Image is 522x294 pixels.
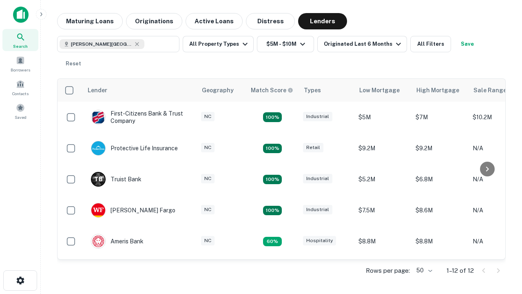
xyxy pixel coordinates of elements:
[413,265,434,276] div: 50
[481,203,522,242] iframe: Chat Widget
[60,56,86,72] button: Reset
[201,143,215,152] div: NC
[91,172,142,187] div: Truist Bank
[15,114,27,120] span: Saved
[57,13,123,29] button: Maturing Loans
[251,86,293,95] div: Capitalize uses an advanced AI algorithm to match your search with the best lender. The match sco...
[263,237,282,247] div: Matching Properties: 1, hasApolloMatch: undefined
[303,174,332,183] div: Industrial
[354,164,411,195] td: $5.2M
[91,141,178,156] div: Protective Life Insurance
[251,86,292,95] h6: Match Score
[411,195,469,226] td: $8.6M
[202,85,234,95] div: Geography
[303,205,332,214] div: Industrial
[298,13,347,29] button: Lenders
[12,90,29,97] span: Contacts
[201,236,215,245] div: NC
[91,110,105,124] img: picture
[94,175,102,184] p: T B
[263,175,282,185] div: Matching Properties: 3, hasApolloMatch: undefined
[91,203,175,218] div: [PERSON_NAME] Fargo
[91,110,189,125] div: First-citizens Bank & Trust Company
[447,266,474,276] p: 1–12 of 12
[11,67,30,73] span: Borrowers
[354,102,411,133] td: $5M
[13,7,29,23] img: capitalize-icon.png
[473,85,507,95] div: Sale Range
[2,53,38,75] a: Borrowers
[366,266,410,276] p: Rows per page:
[303,112,332,121] div: Industrial
[91,203,105,217] img: picture
[257,36,314,52] button: $5M - $10M
[88,85,107,95] div: Lender
[354,133,411,164] td: $9.2M
[201,112,215,121] div: NC
[416,85,459,95] div: High Mortgage
[354,195,411,226] td: $7.5M
[411,164,469,195] td: $6.8M
[324,39,403,49] div: Originated Last 6 Months
[354,226,411,257] td: $8.8M
[303,236,336,245] div: Hospitality
[263,206,282,216] div: Matching Properties: 2, hasApolloMatch: undefined
[359,85,400,95] div: Low Mortgage
[411,257,469,288] td: $9.2M
[91,234,105,248] img: picture
[411,79,469,102] th: High Mortgage
[91,234,144,249] div: Ameris Bank
[2,100,38,122] a: Saved
[411,226,469,257] td: $8.8M
[246,13,295,29] button: Distress
[354,257,411,288] td: $9.2M
[303,143,323,152] div: Retail
[91,141,105,155] img: picture
[263,144,282,154] div: Matching Properties: 2, hasApolloMatch: undefined
[304,85,321,95] div: Types
[411,133,469,164] td: $9.2M
[410,36,451,52] button: All Filters
[83,79,197,102] th: Lender
[299,79,354,102] th: Types
[263,112,282,122] div: Matching Properties: 2, hasApolloMatch: undefined
[183,36,254,52] button: All Property Types
[454,36,480,52] button: Save your search to get updates of matches that match your search criteria.
[354,79,411,102] th: Low Mortgage
[13,43,28,49] span: Search
[317,36,407,52] button: Originated Last 6 Months
[411,102,469,133] td: $7M
[186,13,243,29] button: Active Loans
[201,205,215,214] div: NC
[71,40,132,48] span: [PERSON_NAME][GEOGRAPHIC_DATA], [GEOGRAPHIC_DATA]
[2,29,38,51] a: Search
[126,13,182,29] button: Originations
[201,174,215,183] div: NC
[197,79,246,102] th: Geography
[246,79,299,102] th: Capitalize uses an advanced AI algorithm to match your search with the best lender. The match sco...
[2,76,38,98] a: Contacts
